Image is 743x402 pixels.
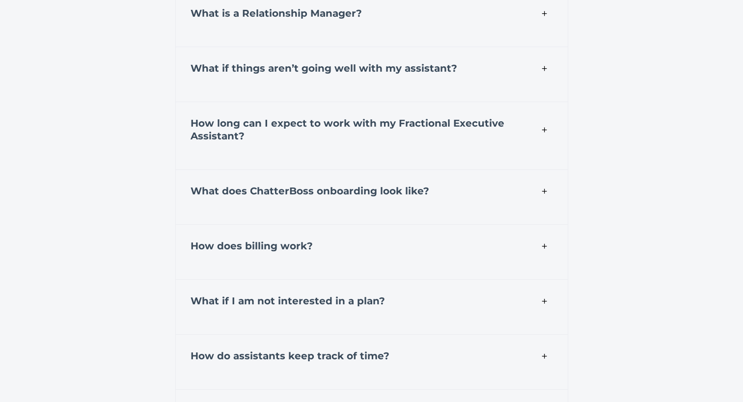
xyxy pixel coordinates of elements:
strong: How does billing work? [191,240,313,252]
strong: What does ChatterBoss onboarding look like? [191,185,429,197]
strong: What if I am not interested in a plan? [191,295,385,307]
strong: How do assistants keep track of time? [191,350,389,362]
strong: What is a Relationship Manager? [191,7,362,19]
strong: What if things aren’t going well with my assistant? [191,62,457,74]
strong: How long can I expect to work with my Fractional Executive Assistant? [191,117,504,142]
